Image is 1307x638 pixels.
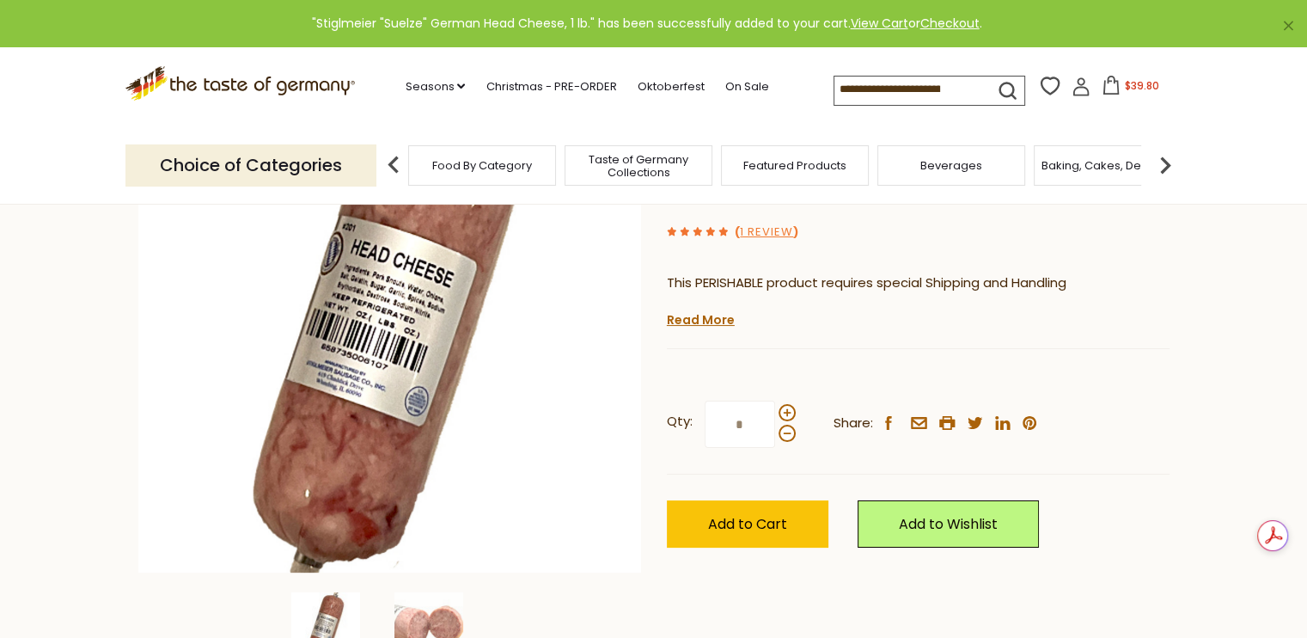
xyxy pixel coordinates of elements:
[1283,21,1293,31] a: ×
[486,77,616,96] a: Christmas - PRE-ORDER
[851,15,908,32] a: View Cart
[858,500,1039,548] a: Add to Wishlist
[1041,159,1175,172] a: Baking, Cakes, Desserts
[667,500,828,548] button: Add to Cart
[376,148,411,182] img: previous arrow
[405,77,465,96] a: Seasons
[740,224,793,242] a: 1 Review
[432,159,532,172] a: Food By Category
[708,514,787,534] span: Add to Cart
[920,159,982,172] a: Beverages
[1124,78,1158,93] span: $39.80
[705,401,775,448] input: Qty:
[920,15,980,32] a: Checkout
[570,153,707,179] a: Taste of Germany Collections
[834,413,873,434] span: Share:
[667,411,693,432] strong: Qty:
[667,273,1170,294] p: This PERISHABLE product requires special Shipping and Handling
[125,144,376,187] p: Choice of Categories
[743,159,846,172] a: Featured Products
[14,14,1280,34] div: "Stiglmeier "Suelze" German Head Cheese, 1 lb." has been successfully added to your cart. or .
[1148,148,1182,182] img: next arrow
[683,306,1170,328] li: We will ship this product in heat-protective packaging and ice.
[667,311,735,328] a: Read More
[667,175,730,208] span: $9.95
[724,77,768,96] a: On Sale
[637,77,704,96] a: Oktoberfest
[1094,76,1167,101] button: $39.80
[735,224,798,240] span: ( )
[138,70,641,573] img: Stiglmeier "Suelze" German Head Cheese, 1 lb.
